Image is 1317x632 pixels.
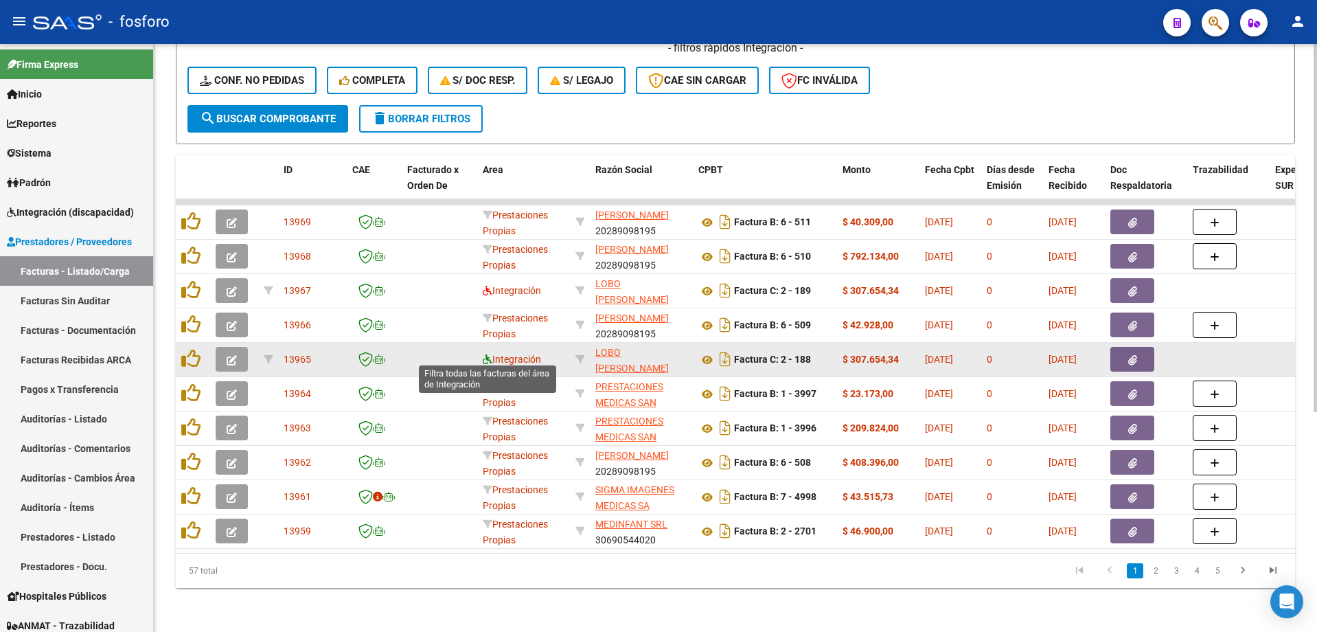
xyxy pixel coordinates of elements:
[440,74,516,87] span: S/ Doc Resp.
[987,319,992,330] span: 0
[843,251,899,262] strong: $ 792.134,00
[925,491,953,502] span: [DATE]
[595,164,652,175] span: Razón Social
[1209,563,1226,578] a: 5
[716,280,734,302] i: Descargar documento
[483,210,548,236] span: Prestaciones Propias
[595,519,667,530] span: MEDINFANT SRL
[595,244,669,255] span: [PERSON_NAME]
[176,554,397,588] div: 57 total
[7,589,106,604] span: Hospitales Públicos
[716,520,734,542] i: Descargar documento
[843,422,899,433] strong: $ 209.824,00
[1193,164,1248,175] span: Trazabilidad
[716,486,734,508] i: Descargar documento
[284,216,311,227] span: 13969
[200,113,336,125] span: Buscar Comprobante
[284,164,293,175] span: ID
[636,67,759,94] button: CAE SIN CARGAR
[284,457,311,468] span: 13962
[1049,491,1077,502] span: [DATE]
[919,155,981,216] datatable-header-cell: Fecha Cpbt
[1049,285,1077,296] span: [DATE]
[284,251,311,262] span: 13968
[483,416,548,442] span: Prestaciones Propias
[187,67,317,94] button: Conf. no pedidas
[716,383,734,405] i: Descargar documento
[1110,164,1172,191] span: Doc Respaldatoria
[595,311,687,339] div: 20289098195
[1097,563,1123,578] a: go to previous page
[843,216,893,227] strong: $ 40.309,00
[595,345,687,374] div: 27269883494
[483,164,503,175] span: Area
[843,354,899,365] strong: $ 307.654,34
[595,207,687,236] div: 20289098195
[371,110,388,126] mat-icon: delete
[925,354,953,365] span: [DATE]
[925,216,953,227] span: [DATE]
[925,422,953,433] span: [DATE]
[925,251,953,262] span: [DATE]
[1125,559,1145,583] li: page 1
[483,484,548,511] span: Prestaciones Propias
[1147,563,1164,578] a: 2
[352,164,370,175] span: CAE
[483,244,548,271] span: Prestaciones Propias
[1166,559,1187,583] li: page 3
[716,451,734,473] i: Descargar documento
[284,422,311,433] span: 13963
[1127,563,1143,578] a: 1
[428,67,528,94] button: S/ Doc Resp.
[1187,155,1270,216] datatable-header-cell: Trazabilidad
[1066,563,1092,578] a: go to first page
[7,205,134,220] span: Integración (discapacidad)
[483,450,548,477] span: Prestaciones Propias
[595,414,687,442] div: 30714945978
[284,388,311,399] span: 13964
[1207,559,1228,583] li: page 5
[925,319,953,330] span: [DATE]
[843,285,899,296] strong: $ 307.654,34
[483,285,541,296] span: Integración
[1290,13,1306,30] mat-icon: person
[987,216,992,227] span: 0
[1105,155,1187,216] datatable-header-cell: Doc Respaldatoria
[595,416,669,473] span: PRESTACIONES MEDICAS SAN [PERSON_NAME] S.A.
[843,319,893,330] strong: $ 42.928,00
[7,175,51,190] span: Padrón
[1049,422,1077,433] span: [DATE]
[693,155,837,216] datatable-header-cell: CPBT
[483,519,548,545] span: Prestaciones Propias
[1049,164,1087,191] span: Fecha Recibido
[734,320,811,331] strong: Factura B: 6 - 509
[339,74,405,87] span: Completa
[1187,559,1207,583] li: page 4
[987,285,992,296] span: 0
[347,155,402,216] datatable-header-cell: CAE
[734,217,811,228] strong: Factura B: 6 - 511
[7,87,42,102] span: Inicio
[595,381,669,439] span: PRESTACIONES MEDICAS SAN [PERSON_NAME] S.A.
[590,155,693,216] datatable-header-cell: Razón Social
[987,251,992,262] span: 0
[843,388,893,399] strong: $ 23.173,00
[595,379,687,408] div: 30714945978
[1168,563,1184,578] a: 3
[987,491,992,502] span: 0
[716,417,734,439] i: Descargar documento
[925,388,953,399] span: [DATE]
[987,526,992,537] span: 0
[7,116,56,131] span: Reportes
[734,423,816,434] strong: Factura B: 1 - 3996
[781,74,858,87] span: FC Inválida
[278,155,347,216] datatable-header-cell: ID
[1049,354,1077,365] span: [DATE]
[843,457,899,468] strong: $ 408.396,00
[987,457,992,468] span: 0
[925,164,974,175] span: Fecha Cpbt
[595,517,687,545] div: 30690544020
[1270,585,1303,618] div: Open Intercom Messenger
[1043,155,1105,216] datatable-header-cell: Fecha Recibido
[987,388,992,399] span: 0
